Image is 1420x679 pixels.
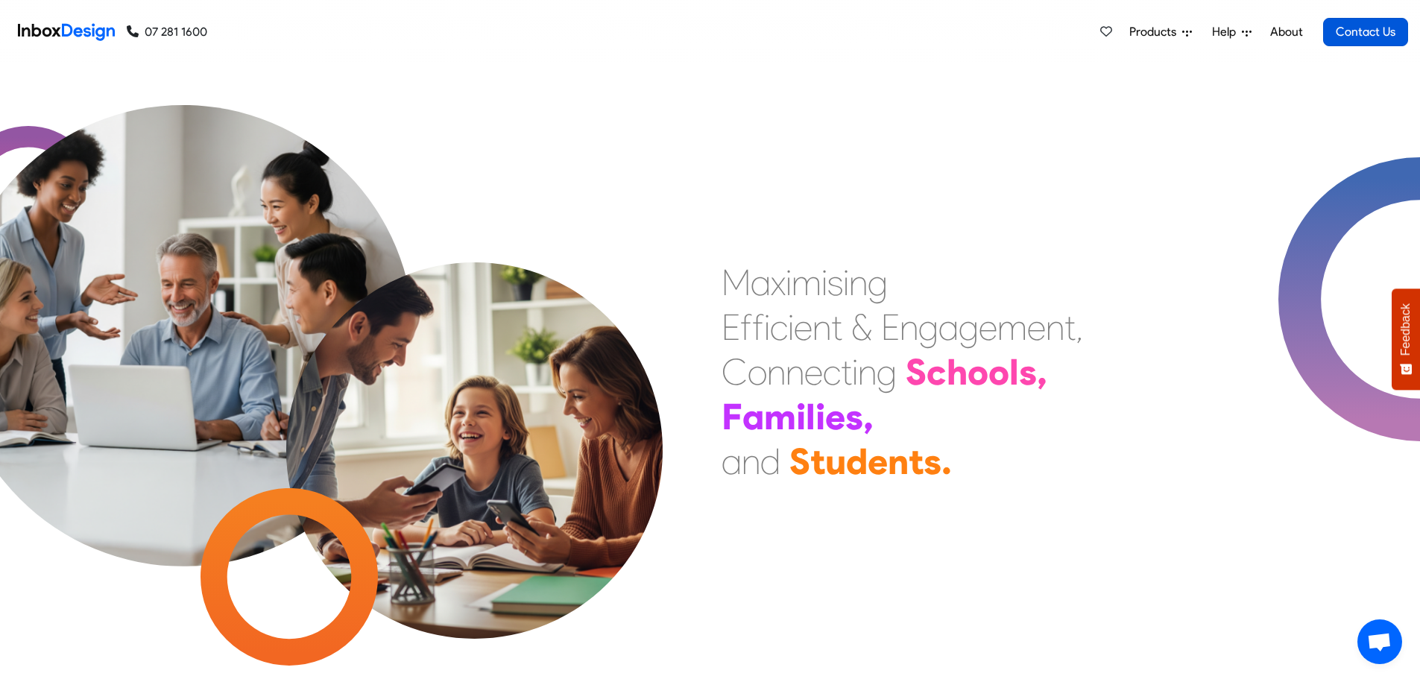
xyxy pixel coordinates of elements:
[1357,619,1402,664] a: Open chat
[959,305,979,350] div: g
[863,394,874,439] div: ,
[740,305,752,350] div: f
[900,305,918,350] div: n
[751,260,771,305] div: a
[748,350,767,394] div: o
[852,350,858,394] div: i
[823,350,841,394] div: c
[988,350,1009,394] div: o
[722,305,740,350] div: E
[1027,305,1046,350] div: e
[968,350,988,394] div: o
[1123,17,1198,47] a: Products
[924,439,941,484] div: s
[881,305,900,350] div: E
[752,305,764,350] div: f
[770,305,788,350] div: c
[788,305,794,350] div: i
[846,439,868,484] div: d
[722,260,1083,484] div: Maximising Efficient & Engagement, Connecting Schools, Families, and Students.
[825,394,845,439] div: e
[825,439,846,484] div: u
[843,260,849,305] div: i
[821,260,827,305] div: i
[1399,303,1413,356] span: Feedback
[868,260,888,305] div: g
[804,350,823,394] div: e
[760,439,780,484] div: d
[812,305,831,350] div: n
[979,305,997,350] div: e
[1212,23,1242,41] span: Help
[767,350,786,394] div: n
[909,439,924,484] div: t
[792,260,821,305] div: m
[794,305,812,350] div: e
[997,305,1027,350] div: m
[786,350,804,394] div: n
[771,260,786,305] div: x
[858,350,877,394] div: n
[938,305,959,350] div: a
[1019,350,1037,394] div: s
[789,439,810,484] div: S
[1266,17,1307,47] a: About
[1037,350,1047,394] div: ,
[831,305,842,350] div: t
[1129,23,1182,41] span: Products
[827,260,843,305] div: s
[722,439,742,484] div: a
[815,394,825,439] div: i
[764,394,796,439] div: m
[849,260,868,305] div: n
[810,439,825,484] div: t
[796,394,806,439] div: i
[722,350,748,394] div: C
[1076,305,1083,350] div: ,
[918,305,938,350] div: g
[742,439,760,484] div: n
[845,394,863,439] div: s
[1064,305,1076,350] div: t
[1392,288,1420,390] button: Feedback - Show survey
[742,394,764,439] div: a
[941,439,952,484] div: .
[868,439,888,484] div: e
[841,350,852,394] div: t
[877,350,897,394] div: g
[806,394,815,439] div: l
[851,305,872,350] div: &
[722,260,751,305] div: M
[888,439,909,484] div: n
[239,168,710,639] img: parents_with_child.png
[722,394,742,439] div: F
[764,305,770,350] div: i
[1009,350,1019,394] div: l
[1206,17,1258,47] a: Help
[127,23,207,41] a: 07 281 1600
[1046,305,1064,350] div: n
[927,350,947,394] div: c
[906,350,927,394] div: S
[1323,18,1408,46] a: Contact Us
[786,260,792,305] div: i
[947,350,968,394] div: h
